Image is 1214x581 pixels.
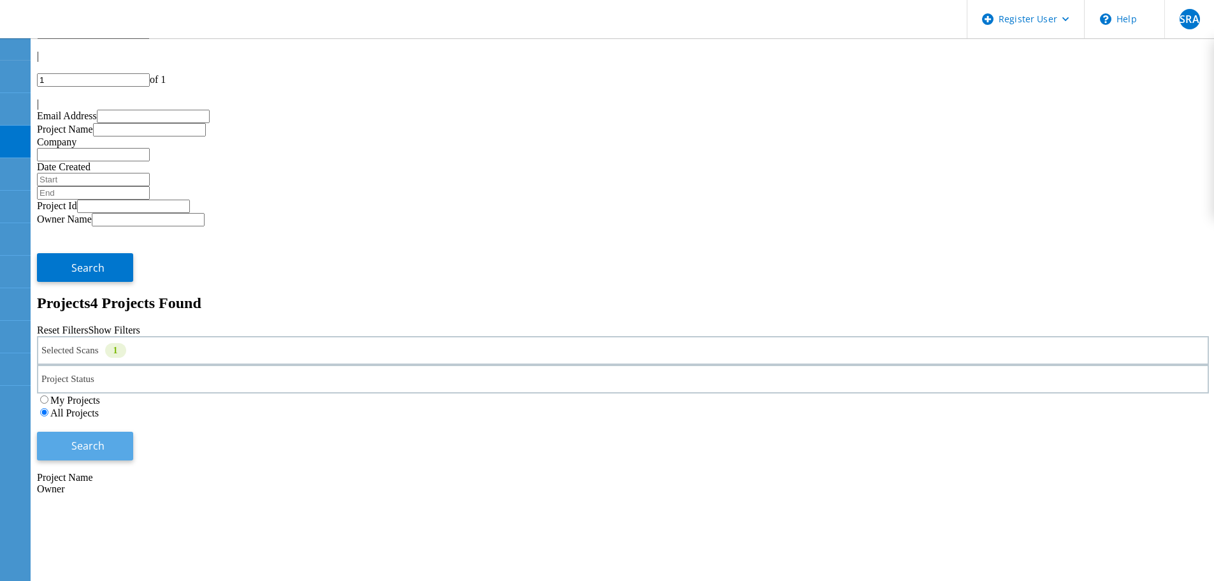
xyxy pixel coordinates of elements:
[37,186,150,200] input: End
[37,200,77,211] label: Project Id
[105,343,126,358] div: 1
[150,74,166,85] span: of 1
[37,432,133,460] button: Search
[37,214,92,224] label: Owner Name
[37,325,88,335] a: Reset Filters
[13,25,150,36] a: Live Optics Dashboard
[37,472,1209,483] div: Project Name
[37,161,90,172] label: Date Created
[37,253,133,282] button: Search
[37,110,97,121] label: Email Address
[37,136,76,147] label: Company
[90,295,201,311] span: 4 Projects Found
[71,439,105,453] span: Search
[37,50,1209,62] div: |
[50,395,100,406] label: My Projects
[1180,14,1199,24] span: SRA
[37,98,1209,110] div: |
[1100,13,1111,25] svg: \n
[37,336,1209,365] div: Selected Scans
[37,295,90,311] b: Projects
[88,325,140,335] a: Show Filters
[37,483,1209,495] div: Owner
[37,365,1209,393] div: Project Status
[50,408,99,418] label: All Projects
[71,261,105,275] span: Search
[37,173,150,186] input: Start
[37,124,93,135] label: Project Name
